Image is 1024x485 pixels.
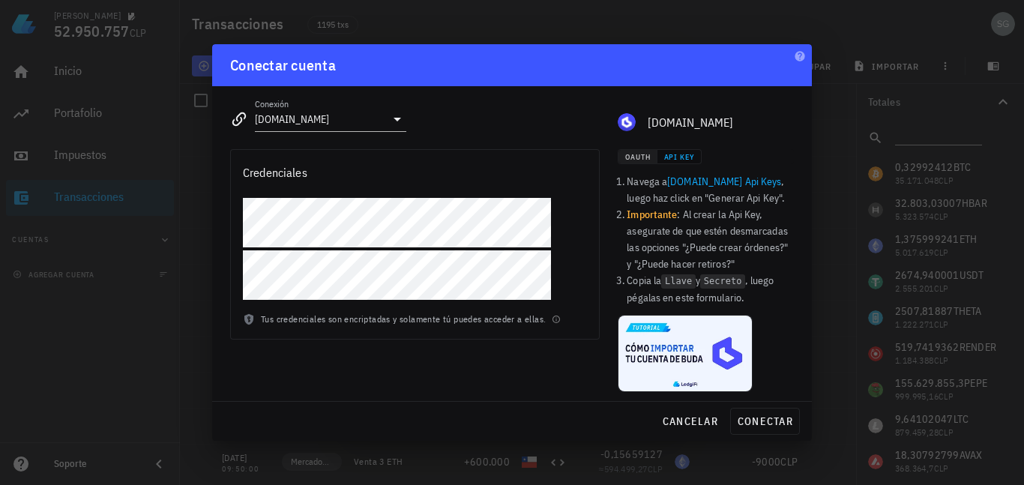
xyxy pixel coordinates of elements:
li: : Al crear la Api Key, asegurate de que estén desmarcadas las opciones "¿Puede crear órdenes?" y ... [627,206,794,272]
li: Copia la y , luego pégalas en este formulario. [627,272,794,306]
button: OAuth [618,149,657,164]
div: Credenciales [243,162,307,183]
b: Importante [627,208,677,221]
div: Conectar cuenta [230,53,336,77]
span: conectar [737,415,793,428]
span: API Key [663,152,695,162]
button: conectar [730,408,800,435]
button: cancelar [656,408,724,435]
div: [DOMAIN_NAME] [648,115,794,130]
code: Llave [661,274,696,289]
label: Conexión [255,98,289,109]
a: [DOMAIN_NAME] Api Keys [667,175,781,188]
code: Secreto [700,274,745,289]
div: Tus credenciales son encriptadas y solamente tú puedes acceder a ellas. [231,312,599,339]
span: OAuth [624,152,650,162]
span: cancelar [662,415,718,428]
button: API Key [657,149,702,164]
li: Navega a , luego haz click en "Generar Api Key". [627,173,794,206]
